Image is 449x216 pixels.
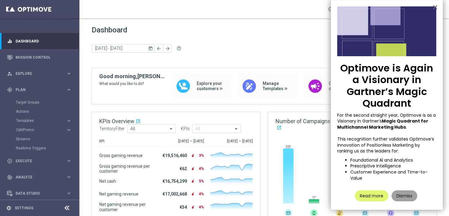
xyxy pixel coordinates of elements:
span: Plan [16,88,66,92]
i: keyboard_arrow_right [66,118,72,124]
a: Actions [16,109,64,114]
div: Realtime Triggers [16,144,79,153]
a: Streams [16,137,64,141]
i: track_changes [7,174,13,180]
div: OptiPromo [16,128,66,132]
a: Dashboard [16,33,72,49]
span: Analyze [16,175,66,179]
li: Prescriptive Intelligence [350,163,436,169]
a: Mission Control [16,49,72,65]
i: play_circle_outline [7,158,13,164]
p: Optimove is Again a Visionary in Gartner’s Magic Quadrant [337,62,437,109]
i: keyboard_arrow_right [66,71,72,76]
a: Target Groups [16,100,64,105]
span: Explore [16,72,66,75]
li: Foundational AI and Analytics [350,157,436,163]
i: gps_fixed [7,87,13,93]
div: Data Studio [7,191,66,196]
div: Analyze [7,174,66,180]
div: Streams [16,134,79,144]
i: keyboard_arrow_right [66,158,72,164]
div: Dashboard [7,33,72,49]
i: keyboard_arrow_right [66,190,72,196]
a: Realtime Triggers [16,146,64,151]
i: keyboard_arrow_right [66,127,72,133]
button: Dismiss [392,190,417,201]
div: Execute [7,158,66,164]
i: keyboard_arrow_right [66,174,72,180]
span: For the second straight year, Optimove is as a Visionary in Gartner’s [337,112,437,124]
p: This recognition further validates Optimove’s innovation of Positionless Marketing by ranking us ... [337,136,437,154]
li: Customer Experience and Time-to-Value [350,169,436,181]
i: person_search [7,71,13,76]
strong: Magic Quadrant for Multichannel Marketing Hubs [337,118,429,130]
div: Actions [16,107,79,116]
div: OptiPromo [16,125,79,134]
i: settings [6,205,12,211]
span: . [406,124,407,130]
div: Mission Control [7,49,72,65]
div: Target Groups [16,98,79,107]
div: Explore [7,71,66,76]
span: Execute [16,159,66,163]
div: Templates [16,119,66,123]
div: Plan [7,87,66,93]
span: OptiPromo [16,128,60,132]
span: Templates [16,119,60,123]
div: Templates [16,116,79,125]
button: Close [432,2,438,12]
i: equalizer [7,38,13,44]
span: Data Studio [16,192,66,195]
button: Read more [355,190,388,201]
a: Settings [15,206,33,210]
i: keyboard_arrow_right [66,87,72,93]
